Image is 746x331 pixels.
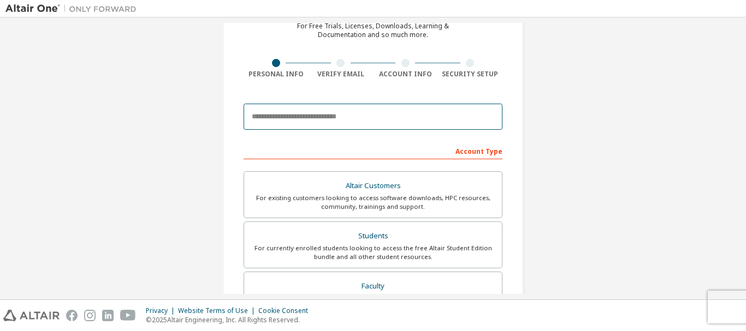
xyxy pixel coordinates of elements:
div: Account Type [244,142,502,159]
div: Altair Customers [251,178,495,194]
div: Cookie Consent [258,306,315,315]
div: Verify Email [309,70,374,79]
img: linkedin.svg [102,310,114,321]
div: Website Terms of Use [178,306,258,315]
div: Personal Info [244,70,309,79]
div: For currently enrolled students looking to access the free Altair Student Edition bundle and all ... [251,244,495,261]
div: Account Info [373,70,438,79]
img: instagram.svg [84,310,96,321]
p: © 2025 Altair Engineering, Inc. All Rights Reserved. [146,315,315,324]
div: Students [251,228,495,244]
div: Privacy [146,306,178,315]
div: For faculty & administrators of academic institutions administering students and accessing softwa... [251,293,495,311]
img: altair_logo.svg [3,310,60,321]
div: For Free Trials, Licenses, Downloads, Learning & Documentation and so much more. [297,22,449,39]
div: Security Setup [438,70,503,79]
img: youtube.svg [120,310,136,321]
div: Faculty [251,279,495,294]
div: For existing customers looking to access software downloads, HPC resources, community, trainings ... [251,194,495,211]
img: facebook.svg [66,310,78,321]
img: Altair One [5,3,142,14]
